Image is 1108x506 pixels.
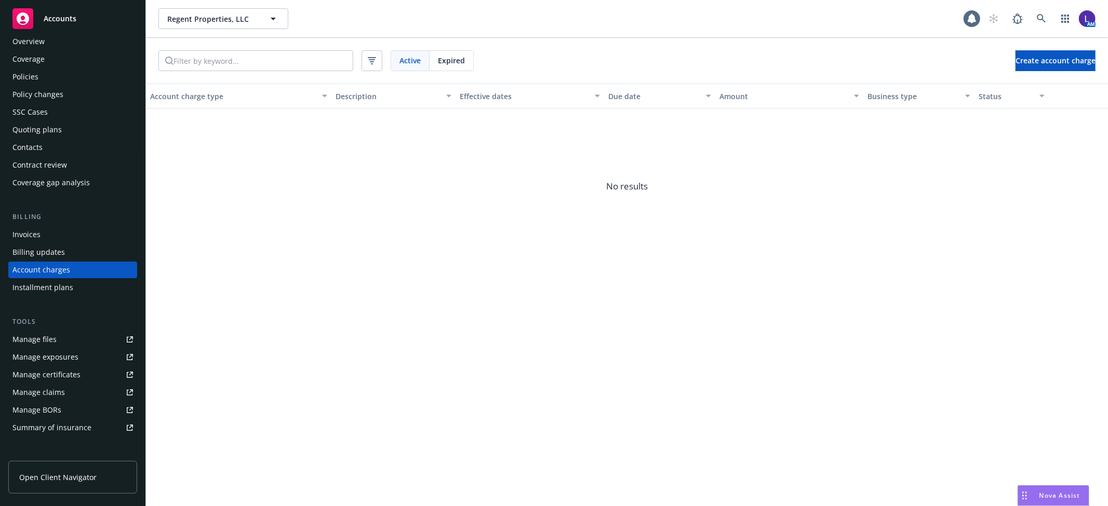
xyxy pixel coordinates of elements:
[1016,50,1096,71] button: Create account charge
[12,69,38,85] div: Policies
[19,472,97,483] span: Open Client Navigator
[8,69,137,85] a: Policies
[12,331,57,348] div: Manage files
[12,157,67,173] div: Contract review
[12,226,41,243] div: Invoices
[12,104,48,120] div: SSC Cases
[12,33,45,50] div: Overview
[719,91,848,102] div: Amount
[8,366,137,383] a: Manage certificates
[8,33,137,50] a: Overview
[1018,485,1089,506] button: Nova Assist
[8,331,137,348] a: Manage files
[974,84,1049,108] button: Status
[158,8,288,29] button: Regent Properties, LLC
[8,174,137,191] a: Coverage gap analysis
[456,84,604,108] button: Effective dates
[8,4,137,33] a: Accounts
[438,55,465,66] span: Expired
[8,384,137,401] a: Manage claims
[399,55,421,66] span: Active
[1039,491,1080,500] span: Nova Assist
[8,86,137,103] a: Policy changes
[608,91,700,102] div: Due date
[8,51,137,67] a: Coverage
[8,244,137,261] a: Billing updates
[460,91,588,102] div: Effective dates
[1079,10,1096,27] img: photo
[146,84,331,108] button: Account charge type
[1007,8,1028,29] a: Report a Bug
[1018,486,1031,505] div: Drag to move
[8,279,137,296] a: Installment plans
[8,402,137,418] a: Manage BORs
[979,91,1033,102] div: Status
[12,139,43,156] div: Contacts
[8,419,137,436] a: Summary of insurance
[12,366,81,383] div: Manage certificates
[336,91,440,102] div: Description
[1016,56,1096,65] span: Create account charge
[12,402,61,418] div: Manage BORs
[12,262,70,278] div: Account charges
[1031,8,1052,29] a: Search
[12,86,63,103] div: Policy changes
[8,121,137,138] a: Quoting plans
[331,84,456,108] button: Description
[12,279,73,296] div: Installment plans
[8,262,137,278] a: Account charges
[8,157,137,173] a: Contract review
[8,349,137,365] a: Manage exposures
[1055,8,1076,29] a: Switch app
[12,174,90,191] div: Coverage gap analysis
[12,51,45,67] div: Coverage
[12,349,78,365] div: Manage exposures
[173,51,353,71] input: Filter by keyword...
[863,84,974,108] button: Business type
[8,104,137,120] a: SSC Cases
[715,84,863,108] button: Amount
[165,57,173,65] svg: Search
[983,8,1004,29] a: Start snowing
[146,108,1108,264] span: No results
[604,84,715,108] button: Due date
[150,91,316,102] div: Account charge type
[12,121,62,138] div: Quoting plans
[8,317,137,327] div: Tools
[8,212,137,222] div: Billing
[8,226,137,243] a: Invoices
[167,13,257,24] span: Regent Properties, LLC
[867,91,959,102] div: Business type
[12,244,65,261] div: Billing updates
[8,139,137,156] a: Contacts
[12,419,91,436] div: Summary of insurance
[12,384,65,401] div: Manage claims
[44,15,76,23] span: Accounts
